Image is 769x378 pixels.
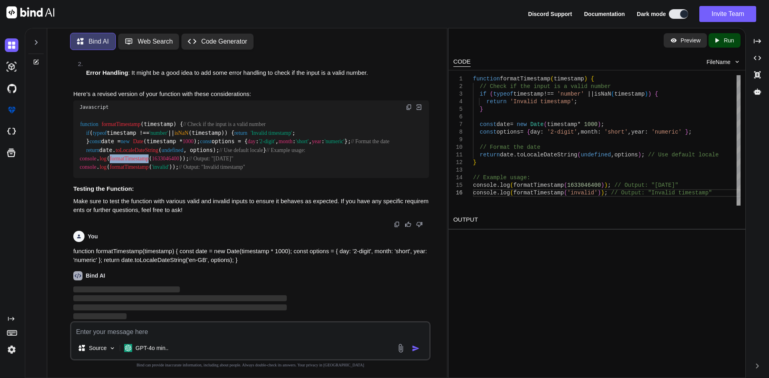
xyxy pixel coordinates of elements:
[453,174,463,182] div: 14
[453,57,471,67] div: CODE
[496,190,499,196] span: .
[584,121,598,128] span: 1000
[89,139,101,145] span: const
[654,91,658,97] span: {
[479,152,499,158] span: return
[175,130,189,136] span: isNaN
[581,152,611,158] span: undefined
[473,159,476,166] span: }
[567,190,598,196] span: 'invalid'
[604,190,607,196] span: ;
[5,103,18,117] img: premium
[584,76,587,82] span: )
[259,139,275,145] span: '2-digit'
[644,129,648,135] span: :
[601,190,604,196] span: )
[528,11,572,17] span: Discord Support
[707,58,731,66] span: FileName
[248,139,256,145] span: day
[486,98,506,105] span: return
[598,190,601,196] span: )
[577,152,580,158] span: (
[651,129,682,135] span: 'numeric'
[648,91,651,97] span: )
[86,68,429,78] p: : It might be a good idea to add some error handling to check if the input is a valid number.
[152,164,169,170] span: 'invalid'
[699,6,756,22] button: Invite Team
[396,344,405,353] img: attachment
[496,182,499,188] span: .
[557,91,584,97] span: 'number'
[453,90,463,98] div: 3
[88,232,98,240] h6: You
[550,76,554,82] span: (
[540,129,544,135] span: :
[453,182,463,189] div: 15
[587,91,594,97] span: ||
[637,10,666,18] span: Dark mode
[577,129,580,135] span: ,
[251,130,292,136] span: 'Invalid timestamp'
[449,210,745,229] h2: OUTPUT
[405,221,411,228] img: like
[688,129,691,135] span: ;
[453,166,463,174] div: 13
[564,182,567,188] span: (
[517,121,527,128] span: new
[513,190,564,196] span: formatTimestamp
[86,147,99,153] span: return
[110,164,149,170] span: formatTimestamp
[73,197,429,215] p: Make sure to test the function with various valid and invalid inputs to ensure it behaves as expe...
[179,164,246,170] span: // Output: "Invalid timestamp"
[73,304,287,310] span: ‌
[479,144,540,150] span: // Format the date
[453,75,463,83] div: 1
[611,91,614,97] span: (
[453,144,463,151] div: 10
[479,83,611,90] span: // Check if the input is a valid number
[500,190,510,196] span: log
[510,182,513,188] span: (
[351,139,389,145] span: // Format the date
[201,37,247,46] p: Code Generator
[473,182,497,188] span: console
[530,121,544,128] span: Date
[581,129,598,135] span: month
[133,139,143,145] span: Date
[641,152,644,158] span: ;
[680,36,701,44] p: Preview
[554,76,584,82] span: timestamp
[527,129,530,135] span: {
[604,182,607,188] span: )
[594,91,611,97] span: isNaN
[520,129,523,135] span: =
[628,129,631,135] span: ,
[324,139,344,145] span: 'numeric'
[544,121,547,128] span: (
[614,91,645,97] span: timestamp
[473,190,497,196] span: console
[598,129,601,135] span: :
[734,58,741,65] img: chevron down
[631,129,645,135] span: year
[493,91,513,97] span: typeof
[124,344,132,352] img: GPT-4o mini
[6,6,54,18] img: Bind AI
[453,136,463,144] div: 9
[591,76,594,82] span: {
[544,91,554,97] span: !==
[638,152,641,158] span: )
[5,38,18,52] img: darkChat
[496,121,510,128] span: date
[611,152,614,158] span: ,
[510,121,513,128] span: =
[528,10,572,18] button: Discord Support
[93,130,107,136] span: typeof
[189,156,234,162] span: // Output: "[DATE]"
[73,313,127,319] span: ‌
[453,159,463,166] div: 12
[724,36,734,44] p: Run
[479,129,496,135] span: const
[73,90,429,99] p: Here’s a revised version of your function with these considerations:
[416,221,423,228] img: dislike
